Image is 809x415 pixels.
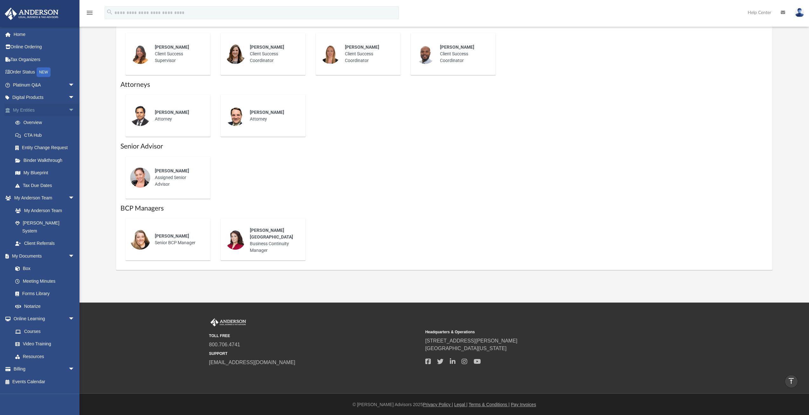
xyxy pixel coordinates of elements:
[785,375,798,388] a: vertical_align_top
[209,351,421,356] small: SUPPORT
[79,401,809,408] div: © [PERSON_NAME] Advisors 2025
[9,116,84,129] a: Overview
[150,163,206,192] div: Assigned Senior Advisor
[68,79,81,92] span: arrow_drop_down
[9,204,78,217] a: My Anderson Team
[345,45,379,50] span: [PERSON_NAME]
[9,129,84,142] a: CTA Hub
[37,67,51,77] div: NEW
[130,167,150,188] img: thumbnail
[250,45,284,50] span: [PERSON_NAME]
[9,179,84,192] a: Tax Due Dates
[795,8,804,17] img: User Pic
[4,41,84,53] a: Online Ordering
[4,91,84,104] a: Digital Productsarrow_drop_down
[4,28,84,41] a: Home
[9,142,84,154] a: Entity Change Request
[225,44,245,64] img: thumbnail
[4,53,84,66] a: Tax Organizers
[425,346,507,351] a: [GEOGRAPHIC_DATA][US_STATE]
[68,363,81,376] span: arrow_drop_down
[9,237,81,250] a: Client Referrals
[150,39,206,68] div: Client Success Supervisor
[9,338,78,350] a: Video Training
[209,342,240,347] a: 800.706.4741
[130,106,150,126] img: thumbnail
[4,375,84,388] a: Events Calendar
[130,229,150,250] img: thumbnail
[511,402,536,407] a: Pay Invoices
[9,217,81,237] a: [PERSON_NAME] System
[9,300,81,313] a: Notarize
[9,287,78,300] a: Forms Library
[4,363,84,376] a: Billingarrow_drop_down
[68,250,81,263] span: arrow_drop_down
[4,104,84,116] a: My Entitiesarrow_drop_down
[469,402,510,407] a: Terms & Conditions |
[4,250,81,262] a: My Documentsarrow_drop_down
[4,313,81,325] a: Online Learningarrow_drop_down
[250,228,293,239] span: [PERSON_NAME][GEOGRAPHIC_DATA]
[155,233,189,239] span: [PERSON_NAME]
[245,223,301,258] div: Business Continuity Manager
[454,402,468,407] a: Legal |
[120,204,768,213] h1: BCP Managers
[4,79,84,91] a: Platinum Q&Aarrow_drop_down
[155,45,189,50] span: [PERSON_NAME]
[250,110,284,115] span: [PERSON_NAME]
[415,44,435,64] img: thumbnail
[340,39,396,68] div: Client Success Coordinator
[320,44,340,64] img: thumbnail
[209,318,247,327] img: Anderson Advisors Platinum Portal
[245,39,301,68] div: Client Success Coordinator
[120,80,768,89] h1: Attorneys
[3,8,60,20] img: Anderson Advisors Platinum Portal
[68,104,81,117] span: arrow_drop_down
[245,105,301,127] div: Attorney
[425,338,518,343] a: [STREET_ADDRESS][PERSON_NAME]
[106,9,113,16] i: search
[440,45,474,50] span: [PERSON_NAME]
[787,377,795,385] i: vertical_align_top
[435,39,491,68] div: Client Success Coordinator
[4,192,81,204] a: My Anderson Teamarrow_drop_down
[130,44,150,64] img: thumbnail
[120,142,768,151] h1: Senior Advisor
[225,106,245,126] img: thumbnail
[225,229,245,250] img: thumbnail
[9,275,81,287] a: Meeting Minutes
[9,325,81,338] a: Courses
[155,110,189,115] span: [PERSON_NAME]
[150,105,206,127] div: Attorney
[209,333,421,339] small: TOLL FREE
[68,192,81,205] span: arrow_drop_down
[9,167,81,179] a: My Blueprint
[9,350,81,363] a: Resources
[86,9,93,17] i: menu
[68,91,81,104] span: arrow_drop_down
[68,313,81,326] span: arrow_drop_down
[423,402,453,407] a: Privacy Policy |
[4,66,84,79] a: Order StatusNEW
[86,12,93,17] a: menu
[9,154,84,167] a: Binder Walkthrough
[209,360,295,365] a: [EMAIL_ADDRESS][DOMAIN_NAME]
[425,329,637,335] small: Headquarters & Operations
[9,262,78,275] a: Box
[150,228,206,251] div: Senior BCP Manager
[155,168,189,173] span: [PERSON_NAME]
